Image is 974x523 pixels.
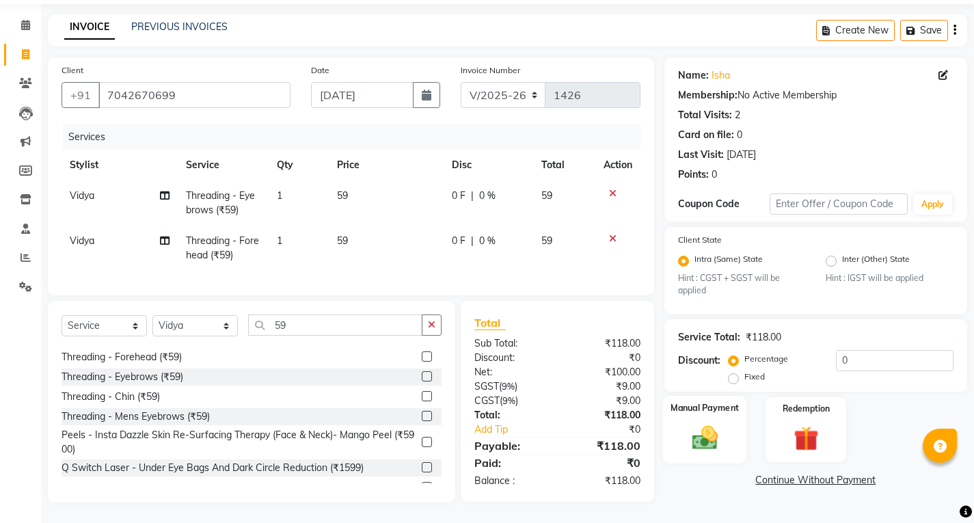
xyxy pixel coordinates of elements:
span: 59 [541,189,552,202]
div: ( ) [464,394,557,408]
div: Name: [678,68,709,83]
div: Membership: [678,88,738,103]
div: ₹9.00 [557,394,650,408]
span: 1 [277,189,282,202]
th: Stylist [62,150,178,180]
div: ₹0 [557,351,650,365]
div: Service Total: [678,330,740,345]
div: Discount: [464,351,557,365]
a: PREVIOUS INVOICES [131,21,228,33]
span: 0 F [452,189,465,203]
small: Hint : CGST + SGST will be applied [678,272,806,297]
label: Inter (Other) State [842,253,910,269]
div: Total: [464,408,557,423]
img: _gift.svg [786,423,826,454]
div: 0 [712,167,717,182]
div: Paid: [464,455,557,471]
div: Payable: [464,438,557,454]
a: Add Tip [464,423,573,437]
input: Search or Scan [248,314,422,336]
div: ₹118.00 [557,336,650,351]
span: CGST [474,394,500,407]
div: Threading - Eyebrows (₹59) [62,370,183,384]
div: Sub Total: [464,336,557,351]
div: ₹118.00 [557,408,650,423]
th: Service [178,150,269,180]
th: Price [329,150,444,180]
div: Total Visits: [678,108,732,122]
th: Action [595,150,640,180]
label: Client State [678,234,722,246]
div: Card on file: [678,128,734,142]
div: No Active Membership [678,88,953,103]
span: 0 % [479,234,496,248]
th: Total [533,150,595,180]
div: Threading - Mens Eyebrows (₹59) [62,410,210,424]
button: Apply [913,194,952,215]
div: Peels - Insta Dazzle Skin Re-Surfacing Therapy (Face & Neck)- Mango Peel (₹5900) [62,428,416,457]
div: [DATE] [727,148,756,162]
span: 59 [337,234,348,247]
div: Coupon Code [678,197,770,211]
a: Isha [712,68,730,83]
span: Threading - Forehead (₹59) [186,234,259,261]
span: 1 [277,234,282,247]
div: Discount: [678,353,720,368]
label: Client [62,64,83,77]
img: _cash.svg [684,423,725,453]
span: | [471,234,474,248]
label: Percentage [744,353,788,365]
span: 59 [541,234,552,247]
div: Points: [678,167,709,182]
th: Qty [269,150,329,180]
div: Services [63,124,651,150]
small: Hint : IGST will be applied [826,272,953,284]
span: Total [474,316,506,330]
span: 9% [502,381,515,392]
span: 9% [502,395,515,406]
div: ₹118.00 [557,438,650,454]
div: ₹9.00 [557,379,650,394]
span: Threading - Eyebrows (₹59) [186,189,255,216]
a: INVOICE [64,15,115,40]
span: 0 % [479,189,496,203]
span: Vidya [70,189,94,202]
div: Balance : [464,474,557,488]
span: | [471,189,474,203]
div: 0 [737,128,742,142]
div: Net: [464,365,557,379]
button: +91 [62,82,100,108]
label: Invoice Number [461,64,520,77]
div: ₹118.00 [746,330,781,345]
div: Body Massage - Relaxing Body Massage (₹2599) [62,481,278,495]
label: Fixed [744,371,765,383]
label: Intra (Same) State [694,253,763,269]
div: Threading - Forehead (₹59) [62,350,182,364]
div: ₹118.00 [557,474,650,488]
div: ₹100.00 [557,365,650,379]
a: Continue Without Payment [667,473,964,487]
span: 59 [337,189,348,202]
span: SGST [474,380,499,392]
div: ( ) [464,379,557,394]
label: Redemption [783,403,830,415]
span: 0 F [452,234,465,248]
div: 2 [735,108,740,122]
div: Last Visit: [678,148,724,162]
label: Date [311,64,329,77]
button: Create New [816,20,895,41]
button: Save [900,20,948,41]
div: ₹0 [557,455,650,471]
input: Enter Offer / Coupon Code [770,193,908,215]
div: Q Switch Laser - Under Eye Bags And Dark Circle Reduction (₹1599) [62,461,364,475]
th: Disc [444,150,533,180]
label: Manual Payment [671,402,739,415]
div: Threading - Chin (₹59) [62,390,160,404]
span: Vidya [70,234,94,247]
input: Search by Name/Mobile/Email/Code [98,82,290,108]
div: ₹0 [573,423,651,437]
